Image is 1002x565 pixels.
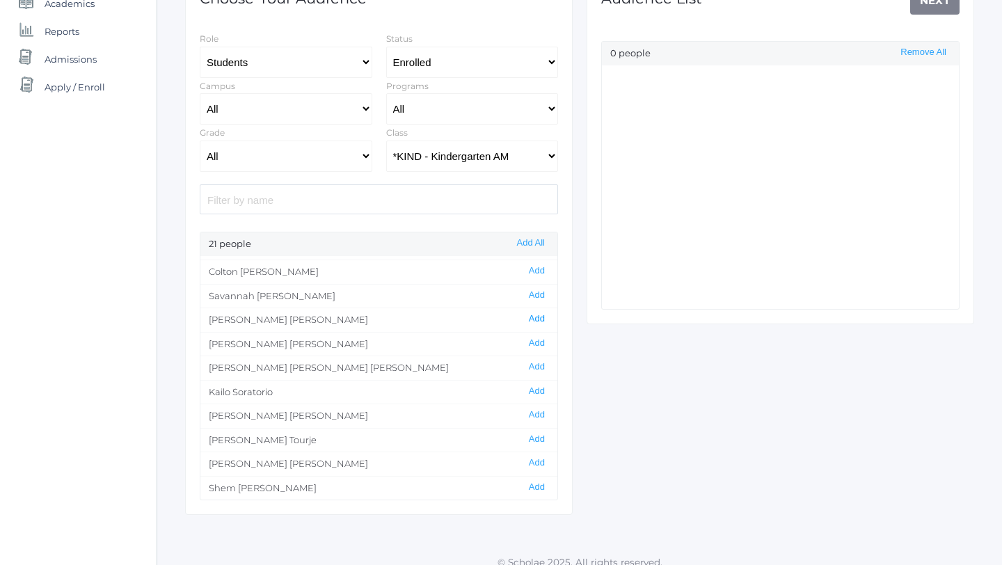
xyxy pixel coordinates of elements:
[525,361,549,373] button: Add
[200,476,557,500] li: Shem [PERSON_NAME]
[525,482,549,493] button: Add
[200,127,225,138] label: Grade
[386,33,413,44] label: Status
[525,385,549,397] button: Add
[200,356,557,380] li: [PERSON_NAME] [PERSON_NAME] [PERSON_NAME]
[525,265,549,277] button: Add
[896,47,951,58] button: Remove All
[200,332,557,356] li: [PERSON_NAME] [PERSON_NAME]
[525,337,549,349] button: Add
[200,428,557,452] li: [PERSON_NAME] Tourje
[200,184,558,214] input: Filter by name
[200,33,218,44] label: Role
[602,42,959,65] div: 0 people
[45,45,97,73] span: Admissions
[513,237,549,249] button: Add All
[386,127,408,138] label: Class
[200,452,557,476] li: [PERSON_NAME] [PERSON_NAME]
[525,409,549,421] button: Add
[200,232,557,256] div: 21 people
[200,308,557,332] li: [PERSON_NAME] [PERSON_NAME]
[45,73,105,101] span: Apply / Enroll
[200,380,557,404] li: Kailo Soratorio
[525,457,549,469] button: Add
[200,284,557,308] li: Savannah [PERSON_NAME]
[200,81,235,91] label: Campus
[525,313,549,325] button: Add
[200,404,557,428] li: [PERSON_NAME] [PERSON_NAME]
[45,17,79,45] span: Reports
[386,81,429,91] label: Programs
[200,260,557,284] li: Colton [PERSON_NAME]
[525,289,549,301] button: Add
[525,433,549,445] button: Add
